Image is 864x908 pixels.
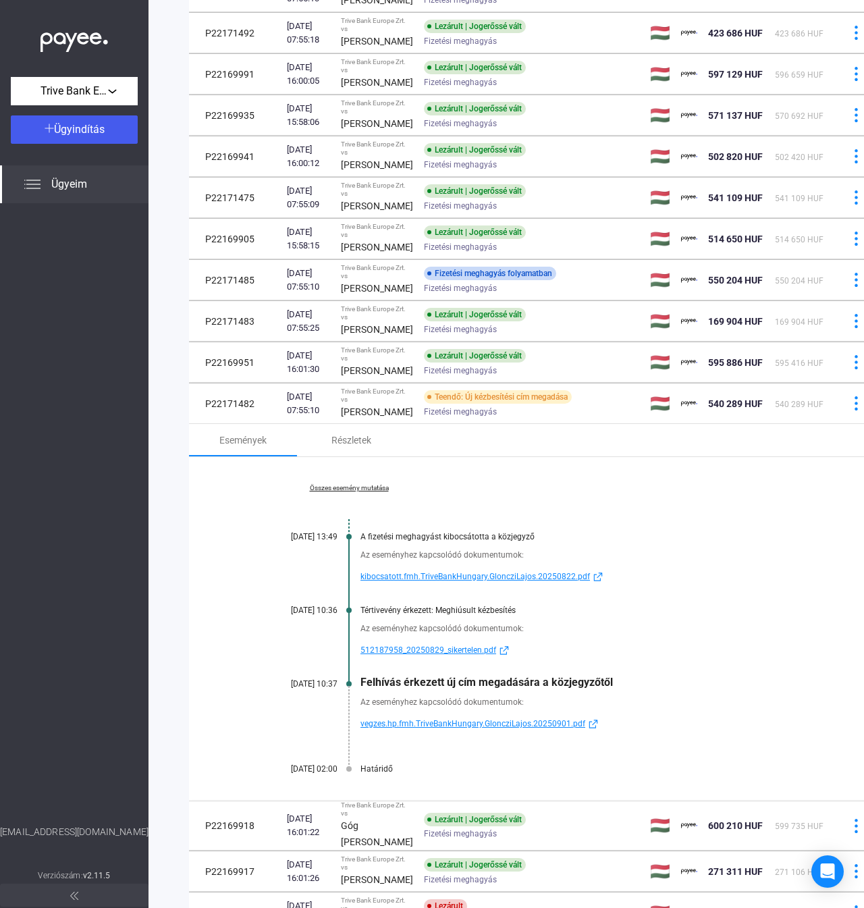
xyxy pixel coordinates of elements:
img: list.svg [24,176,40,192]
span: Fizetési meghagyás [424,157,497,173]
div: [DATE] 16:00:12 [287,143,330,170]
strong: [PERSON_NAME] [341,77,413,88]
div: [DATE] 15:58:06 [287,102,330,129]
span: 514 650 HUF [775,235,823,244]
td: 🇭🇺 [645,260,676,300]
img: more-blue [849,355,863,369]
img: more-blue [849,26,863,40]
a: Összes esemény mutatása [256,484,441,492]
div: Open Intercom Messenger [811,855,844,888]
td: P22171485 [189,260,281,300]
div: Tértivevény érkezett: Meghiúsult kézbesítés [360,606,819,615]
div: Fizetési meghagyás folyamatban [424,267,556,280]
td: P22169941 [189,136,281,177]
img: payee-logo [681,354,697,371]
img: payee-logo [681,272,697,288]
span: Fizetési meghagyás [424,74,497,90]
div: A fizetési meghagyást kibocsátotta a közjegyző [360,532,819,541]
img: payee-logo [681,25,697,41]
span: Fizetési meghagyás [424,404,497,420]
div: Részletek [331,432,371,448]
strong: [PERSON_NAME] [341,283,413,294]
div: [DATE] 07:55:10 [287,390,330,417]
div: Lezárult | Jogerőssé vált [424,349,526,363]
div: Trive Bank Europe Zrt. vs [341,346,413,363]
div: Trive Bank Europe Zrt. vs [341,99,413,115]
span: 502 820 HUF [708,151,763,162]
img: payee-logo [681,190,697,206]
span: 423 686 HUF [775,29,823,38]
div: [DATE] 16:01:30 [287,349,330,376]
span: 596 659 HUF [775,70,823,80]
div: Események [219,432,267,448]
div: Trive Bank Europe Zrt. vs [341,223,413,239]
td: P22171492 [189,13,281,53]
strong: [PERSON_NAME] [341,324,413,335]
td: 🇭🇺 [645,342,676,383]
div: Az eseményhez kapcsolódó dokumentumok: [360,622,819,635]
td: P22169905 [189,219,281,259]
img: payee-logo [681,149,697,165]
span: 540 289 HUF [775,400,823,409]
img: more-blue [849,108,863,122]
strong: [PERSON_NAME] [341,118,413,129]
div: [DATE] 15:58:15 [287,225,330,252]
img: payee-logo [681,313,697,329]
span: kibocsatott.fmh.TriveBankHungary.GloncziLajos.20250822.pdf [360,568,590,585]
td: P22171483 [189,301,281,342]
span: 169 904 HUF [775,317,823,327]
img: more-blue [849,864,863,878]
div: [DATE] 16:01:26 [287,858,330,885]
img: white-payee-white-dot.svg [40,25,108,53]
div: [DATE] 16:00:05 [287,61,330,88]
div: Trive Bank Europe Zrt. vs [341,17,413,33]
td: 🇭🇺 [645,219,676,259]
td: P22171475 [189,178,281,218]
span: Fizetési meghagyás [424,826,497,842]
img: more-blue [849,314,863,328]
td: P22169935 [189,95,281,136]
div: Trive Bank Europe Zrt. vs [341,388,413,404]
button: Trive Bank Europe Zrt. [11,77,138,105]
div: [DATE] 13:49 [256,532,337,541]
td: 🇭🇺 [645,95,676,136]
div: [DATE] 10:37 [256,679,337,689]
td: P22169951 [189,342,281,383]
div: [DATE] 07:55:09 [287,184,330,211]
img: external-link-blue [496,645,512,656]
span: Fizetési meghagyás [424,280,497,296]
div: Az eseményhez kapcsolódó dokumentumok: [360,548,819,562]
span: 514 650 HUF [708,234,763,244]
span: Fizetési meghagyás [424,321,497,338]
div: Felhívás érkezett új cím megadására a közjegyzőtől [360,676,819,689]
div: Teendő: Új kézbesítési cím megadása [424,390,572,404]
img: more-blue [849,819,863,833]
span: 571 137 HUF [708,110,763,121]
div: [DATE] 02:00 [256,764,337,774]
span: 595 886 HUF [708,357,763,368]
strong: [PERSON_NAME] [341,36,413,47]
img: external-link-blue [585,719,601,729]
span: 597 129 HUF [708,69,763,80]
strong: v2.11.5 [83,871,111,880]
strong: [PERSON_NAME] [341,365,413,376]
span: 595 416 HUF [775,358,823,368]
span: 599 735 HUF [775,822,823,831]
td: P22169918 [189,801,281,851]
span: Fizetési meghagyás [424,33,497,49]
div: Határidő [360,764,819,774]
img: arrow-double-left-grey.svg [70,892,78,900]
strong: [PERSON_NAME] [341,159,413,170]
div: Az eseményhez kapcsolódó dokumentumok: [360,695,819,709]
strong: [PERSON_NAME] [341,874,413,885]
strong: Góg [PERSON_NAME] [341,820,413,847]
strong: [PERSON_NAME] [341,242,413,252]
img: more-blue [849,190,863,205]
td: 🇭🇺 [645,54,676,95]
div: Trive Bank Europe Zrt. vs [341,801,413,818]
a: kibocsatott.fmh.TriveBankHungary.GloncziLajos.20250822.pdfexternal-link-blue [360,568,819,585]
div: Trive Bank Europe Zrt. vs [341,855,413,872]
span: Fizetési meghagyás [424,198,497,214]
span: 550 204 HUF [708,275,763,286]
span: Trive Bank Europe Zrt. [40,83,108,99]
